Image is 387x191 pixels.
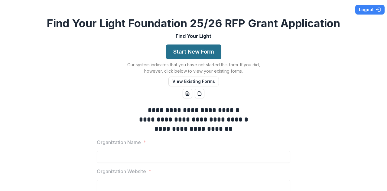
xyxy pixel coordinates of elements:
[195,89,204,98] button: pdf-download
[47,17,340,30] h2: Find Your Light Foundation 25/26 RFP Grant Application
[183,89,192,98] button: word-download
[176,32,211,40] p: Find Your Light
[118,61,269,74] p: Our system indicates that you have not started this form. If you did, however, click below to vie...
[355,5,385,15] button: Logout
[97,168,146,175] p: Organization Website
[97,139,141,146] p: Organization Name
[166,44,221,59] button: Start New Form
[168,77,219,86] button: View Existing Forms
